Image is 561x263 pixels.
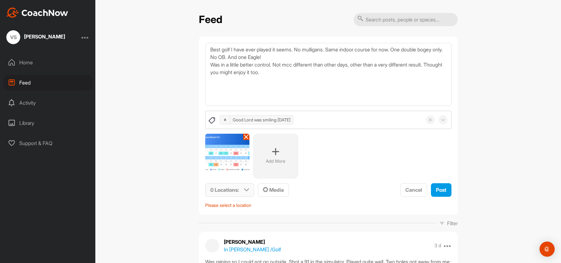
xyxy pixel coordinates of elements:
span: Cancel [405,187,422,193]
div: Home [3,55,93,70]
p: Please select a location [205,202,451,208]
div: VS [6,30,20,44]
img: CoachNow [6,8,68,18]
p: In [PERSON_NAME] / Golf [224,246,281,253]
button: Media [258,183,289,197]
p: Filter [447,219,458,227]
span: Media [263,187,284,193]
p: 0 Locations : [210,186,239,194]
div: [PERSON_NAME] [24,34,65,39]
div: Open Intercom Messenger [540,242,555,257]
span: Post [436,187,446,193]
div: Activity [3,95,93,111]
h2: Feed [199,14,222,26]
button: Cancel [400,183,427,197]
input: Search posts, people or spaces... [354,13,458,26]
button: Post [431,183,451,197]
p: [PERSON_NAME] [224,238,281,246]
div: Good Lord was smiling [DATE] [230,115,293,125]
div: Support & FAQ [3,135,93,151]
textarea: Best golf I have ever played it seems. No mulligans. Same indoor course for now. One double bogey... [205,43,451,106]
div: Library [3,115,93,131]
div: Feed [3,75,93,91]
img: image [205,134,249,178]
p: Add More [266,158,285,164]
p: 3 d [434,243,441,249]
